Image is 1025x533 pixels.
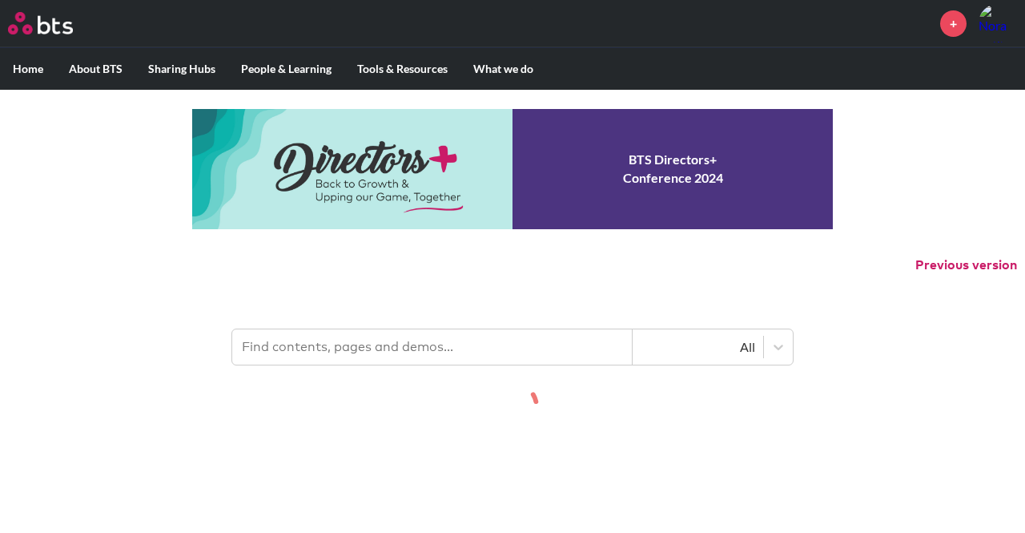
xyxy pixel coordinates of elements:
[192,109,833,229] a: Conference 2024
[232,329,633,365] input: Find contents, pages and demos...
[344,48,460,90] label: Tools & Resources
[56,48,135,90] label: About BTS
[228,48,344,90] label: People & Learning
[915,256,1017,274] button: Previous version
[460,48,546,90] label: What we do
[8,12,102,34] a: Go home
[979,4,1017,42] a: Profile
[979,4,1017,42] img: Nora Baum
[940,10,967,37] a: +
[135,48,228,90] label: Sharing Hubs
[641,338,755,356] div: All
[8,12,73,34] img: BTS Logo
